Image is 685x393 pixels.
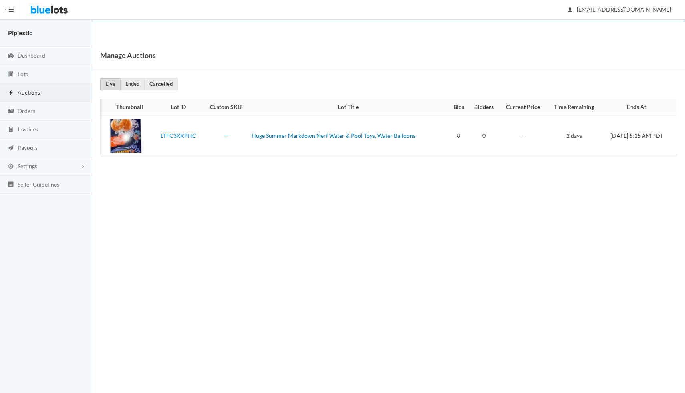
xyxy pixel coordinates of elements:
[144,78,178,90] a: Cancelled
[449,115,469,156] td: 0
[547,99,602,115] th: Time Remaining
[18,163,37,169] span: Settings
[7,52,15,60] ion-icon: speedometer
[7,71,15,79] ion-icon: clipboard
[100,49,156,61] h1: Manage Auctions
[154,99,203,115] th: Lot ID
[18,71,28,77] span: Lots
[101,99,154,115] th: Thumbnail
[7,89,15,97] ion-icon: flash
[469,115,499,156] td: 0
[7,145,15,152] ion-icon: paper plane
[499,115,547,156] td: --
[449,99,469,115] th: Bids
[252,132,415,139] a: Huge Summer Markdown Nerf Water & Pool Toys, Water Balloons
[547,115,602,156] td: 2 days
[7,163,15,171] ion-icon: cog
[602,99,677,115] th: Ends At
[566,6,574,14] ion-icon: person
[499,99,547,115] th: Current Price
[18,144,38,151] span: Payouts
[224,132,228,139] a: --
[100,78,121,90] a: Live
[18,52,45,59] span: Dashboard
[18,181,59,188] span: Seller Guidelines
[161,132,196,139] a: LTFC3XKPHC
[18,107,35,114] span: Orders
[248,99,449,115] th: Lot Title
[203,99,248,115] th: Custom SKU
[7,108,15,115] ion-icon: cash
[120,78,145,90] a: Ended
[8,29,32,36] strong: Pipjestic
[18,126,38,133] span: Invoices
[469,99,499,115] th: Bidders
[18,89,40,96] span: Auctions
[7,181,15,189] ion-icon: list box
[602,115,677,156] td: [DATE] 5:15 AM PDT
[568,6,671,13] span: [EMAIL_ADDRESS][DOMAIN_NAME]
[7,126,15,134] ion-icon: calculator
